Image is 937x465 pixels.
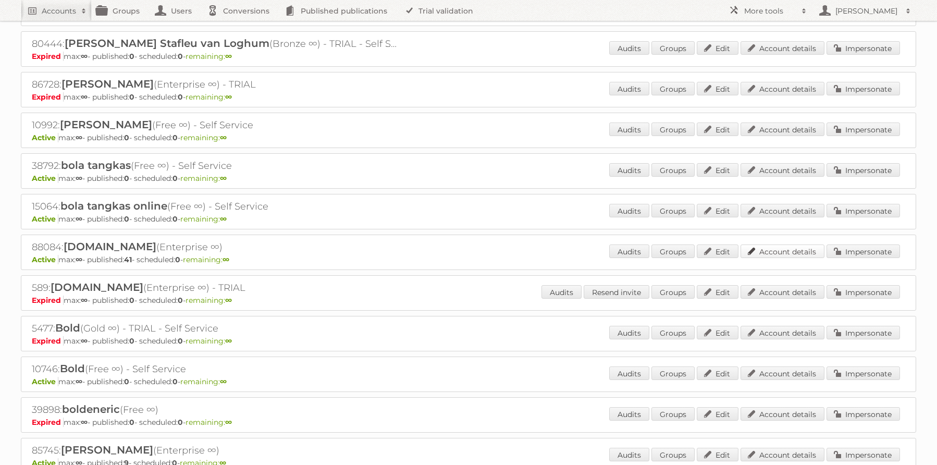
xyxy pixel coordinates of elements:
[178,52,183,61] strong: 0
[833,6,901,16] h2: [PERSON_NAME]
[609,244,649,258] a: Audits
[697,123,738,136] a: Edit
[32,296,64,305] span: Expired
[220,174,227,183] strong: ∞
[124,214,129,224] strong: 0
[32,92,64,102] span: Expired
[65,37,269,50] span: [PERSON_NAME] Stafleu van Loghum
[76,255,82,264] strong: ∞
[741,285,824,299] a: Account details
[32,377,905,386] p: max: - published: - scheduled: -
[186,296,232,305] span: remaining:
[32,52,905,61] p: max: - published: - scheduled: -
[61,78,154,90] span: [PERSON_NAME]
[61,159,131,172] span: bola tangkas
[32,133,905,142] p: max: - published: - scheduled: -
[32,322,397,335] h2: 5477: (Gold ∞) - TRIAL - Self Service
[32,174,905,183] p: max: - published: - scheduled: -
[32,133,58,142] span: Active
[827,326,900,339] a: Impersonate
[51,281,143,293] span: [DOMAIN_NAME]
[178,336,183,346] strong: 0
[81,336,88,346] strong: ∞
[225,92,232,102] strong: ∞
[697,204,738,217] a: Edit
[220,214,227,224] strong: ∞
[827,285,900,299] a: Impersonate
[697,41,738,55] a: Edit
[172,174,178,183] strong: 0
[32,52,64,61] span: Expired
[741,123,824,136] a: Account details
[651,326,695,339] a: Groups
[81,418,88,427] strong: ∞
[76,377,82,386] strong: ∞
[186,336,232,346] span: remaining:
[32,37,397,51] h2: 80444: (Bronze ∞) - TRIAL - Self Service
[60,362,85,375] span: Bold
[32,92,905,102] p: max: - published: - scheduled: -
[32,78,397,91] h2: 86728: (Enterprise ∞) - TRIAL
[186,418,232,427] span: remaining:
[32,174,58,183] span: Active
[61,444,153,456] span: [PERSON_NAME]
[827,82,900,95] a: Impersonate
[172,214,178,224] strong: 0
[32,281,397,295] h2: 589: (Enterprise ∞) - TRIAL
[697,407,738,421] a: Edit
[225,296,232,305] strong: ∞
[32,336,905,346] p: max: - published: - scheduled: -
[827,41,900,55] a: Impersonate
[741,163,824,177] a: Account details
[609,41,649,55] a: Audits
[609,448,649,461] a: Audits
[697,285,738,299] a: Edit
[129,336,134,346] strong: 0
[541,285,582,299] a: Audits
[175,255,180,264] strong: 0
[32,403,397,417] h2: 39898: (Free ∞)
[651,41,695,55] a: Groups
[124,377,129,386] strong: 0
[584,285,649,299] a: Resend invite
[609,407,649,421] a: Audits
[178,92,183,102] strong: 0
[225,52,232,61] strong: ∞
[609,326,649,339] a: Audits
[42,6,76,16] h2: Accounts
[124,255,132,264] strong: 41
[186,92,232,102] span: remaining:
[651,448,695,461] a: Groups
[609,82,649,95] a: Audits
[60,118,152,131] span: [PERSON_NAME]
[697,163,738,177] a: Edit
[651,366,695,380] a: Groups
[651,163,695,177] a: Groups
[180,377,227,386] span: remaining:
[32,296,905,305] p: max: - published: - scheduled: -
[32,118,397,132] h2: 10992: (Free ∞) - Self Service
[744,6,796,16] h2: More tools
[609,366,649,380] a: Audits
[827,123,900,136] a: Impersonate
[827,407,900,421] a: Impersonate
[651,204,695,217] a: Groups
[32,214,58,224] span: Active
[81,296,88,305] strong: ∞
[124,133,129,142] strong: 0
[32,159,397,173] h2: 38792: (Free ∞) - Self Service
[827,163,900,177] a: Impersonate
[62,403,120,415] span: boldeneric
[697,326,738,339] a: Edit
[129,52,134,61] strong: 0
[220,377,227,386] strong: ∞
[741,204,824,217] a: Account details
[55,322,80,334] span: Bold
[129,92,134,102] strong: 0
[76,133,82,142] strong: ∞
[697,82,738,95] a: Edit
[32,200,397,213] h2: 15064: (Free ∞) - Self Service
[180,214,227,224] span: remaining:
[827,204,900,217] a: Impersonate
[651,123,695,136] a: Groups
